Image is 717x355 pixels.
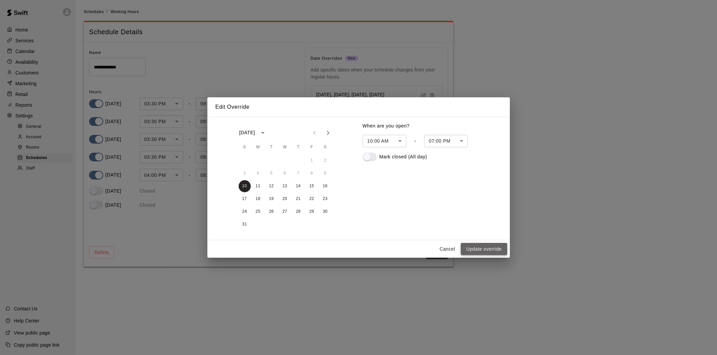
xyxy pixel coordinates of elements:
button: 19 [266,193,278,205]
button: 27 [279,206,291,218]
span: Saturday [319,141,331,154]
span: Thursday [292,141,305,154]
button: 28 [292,206,305,218]
button: 11 [252,180,264,192]
button: 30 [319,206,331,218]
button: 26 [266,206,278,218]
button: 13 [279,180,291,192]
button: 12 [266,180,278,192]
button: 16 [319,180,331,192]
div: [DATE] [239,129,255,136]
button: calendar view is open, switch to year view [257,127,269,139]
span: Friday [306,141,318,154]
button: Cancel [437,243,458,255]
p: When are you open? [363,122,502,130]
h2: Edit Override [207,97,510,117]
button: 21 [292,193,305,205]
button: 17 [239,193,251,205]
span: Monday [252,141,264,154]
div: 10:00 AM [363,135,406,147]
button: 22 [306,193,318,205]
button: 18 [252,193,264,205]
button: Update override [461,243,507,255]
button: 31 [239,218,251,231]
span: Tuesday [266,141,278,154]
button: 20 [279,193,291,205]
button: 15 [306,180,318,192]
button: 24 [239,206,251,218]
span: Wednesday [279,141,291,154]
span: Sunday [239,141,251,154]
button: 25 [252,206,264,218]
button: 14 [292,180,305,192]
button: Next month [321,126,335,140]
button: 29 [306,206,318,218]
div: 07:00 PM [424,135,468,147]
div: - [414,138,416,144]
p: Mark closed (All day) [380,153,427,160]
button: 10 [239,180,251,192]
button: 23 [319,193,331,205]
